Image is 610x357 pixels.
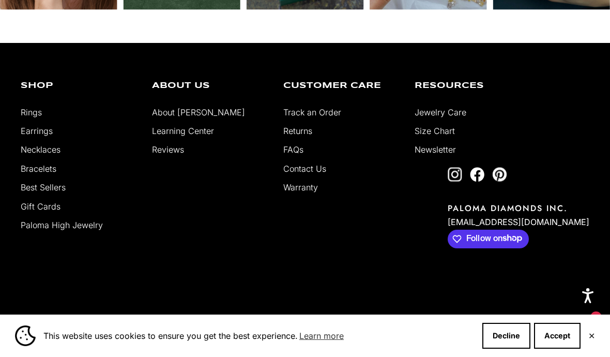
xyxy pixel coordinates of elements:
[21,126,53,136] a: Earrings
[298,328,345,344] a: Learn more
[448,202,589,214] p: PALOMA DIAMONDS INC.
[21,82,136,90] p: Shop
[21,220,103,230] a: Paloma High Jewelry
[43,328,474,344] span: This website uses cookies to ensure you get the best experience.
[283,144,303,155] a: FAQs
[21,107,42,117] a: Rings
[283,163,326,174] a: Contact Us
[21,144,60,155] a: Necklaces
[482,323,530,349] button: Decline
[152,82,268,90] p: About Us
[21,163,56,174] a: Bracelets
[415,107,466,117] a: Jewelry Care
[415,126,455,136] a: Size Chart
[152,107,245,117] a: About [PERSON_NAME]
[492,167,507,182] a: Follow on Pinterest
[283,126,312,136] a: Returns
[152,144,184,155] a: Reviews
[152,126,214,136] a: Learning Center
[470,167,484,182] a: Follow on Facebook
[415,82,530,90] p: Resources
[534,323,581,349] button: Accept
[448,214,589,230] p: [EMAIL_ADDRESS][DOMAIN_NAME]
[415,144,456,155] a: Newsletter
[21,201,60,212] a: Gift Cards
[448,167,462,182] a: Follow on Instagram
[283,182,318,192] a: Warranty
[283,107,341,117] a: Track an Order
[15,325,36,346] img: Cookie banner
[588,333,595,339] button: Close
[21,182,66,192] a: Best Sellers
[283,82,399,90] p: Customer Care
